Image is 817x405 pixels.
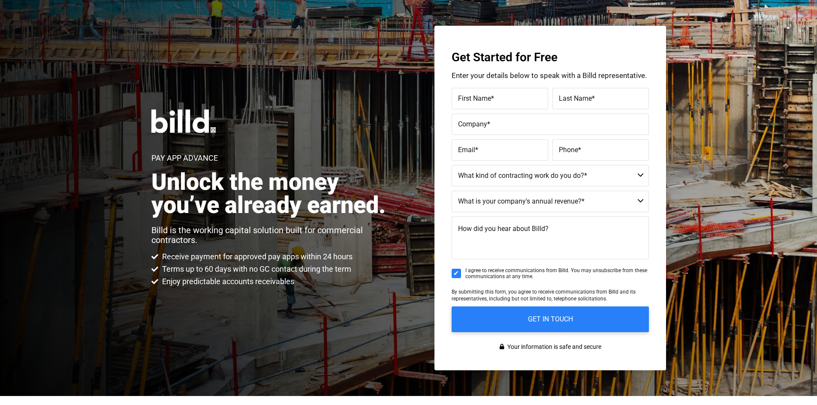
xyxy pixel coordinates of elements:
[559,94,592,102] span: Last Name
[452,289,636,302] span: By submitting this form, you agree to receive communications from Billd and its representatives, ...
[458,120,487,128] span: Company
[151,154,218,162] h1: Pay App Advance
[458,146,475,154] span: Email
[160,252,353,262] span: Receive payment for approved pay apps within 24 hours
[452,306,649,332] input: GET IN TOUCH
[505,341,601,353] span: Your information is safe and secure
[160,276,294,287] span: Enjoy predictable accounts receivables
[458,225,549,233] span: How did you hear about Billd?
[452,72,649,79] p: Enter your details below to speak with a Billd representative.
[458,94,491,102] span: First Name
[452,269,461,278] input: I agree to receive communications from Billd. You may unsubscribe from these communications at an...
[151,225,395,245] p: Billd is the working capital solution built for commercial contractors.
[151,171,395,217] h2: Unlock the money you’ve already earned.
[452,51,649,63] h3: Get Started for Free
[559,146,578,154] span: Phone
[160,264,351,274] span: Terms up to 60 days with no GC contact during the term
[465,267,649,280] span: I agree to receive communications from Billd. You may unsubscribe from these communications at an...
